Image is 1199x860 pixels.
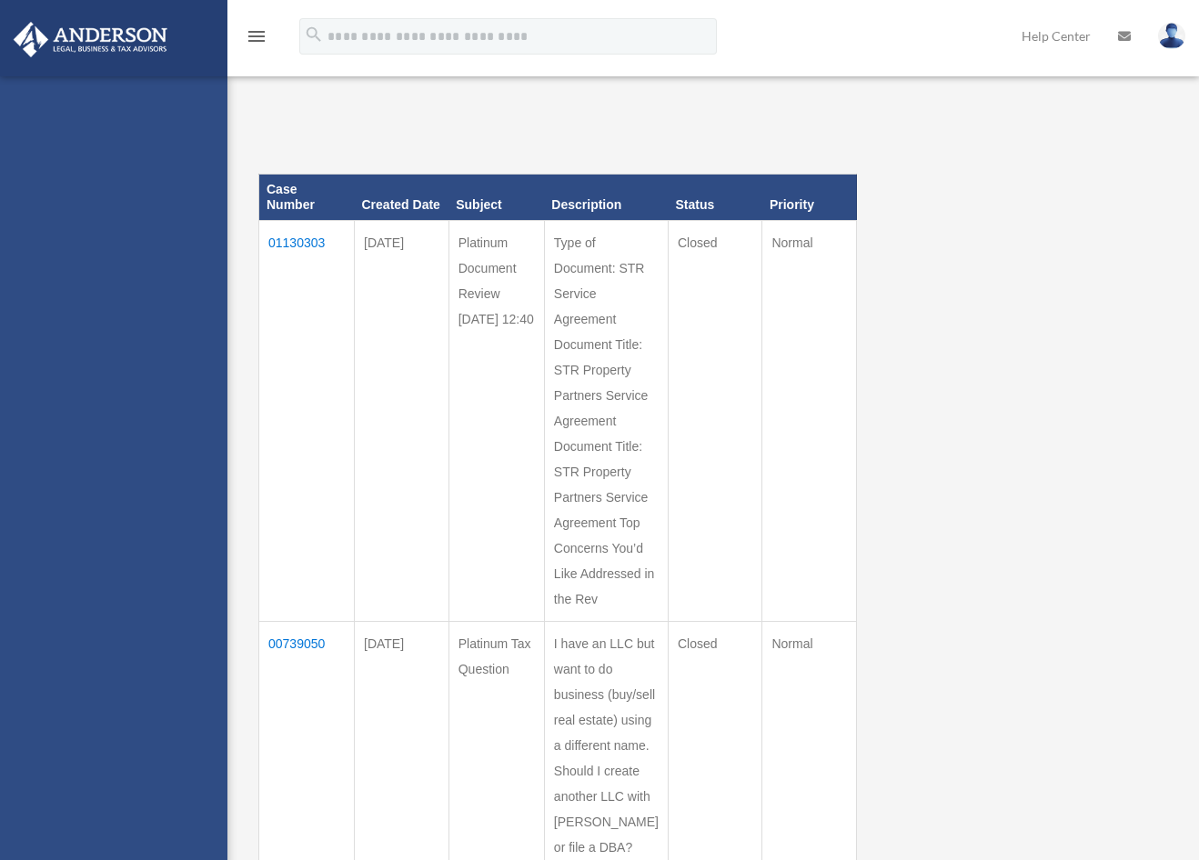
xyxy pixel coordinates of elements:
th: Case Number [259,175,355,221]
th: Description [544,175,668,221]
td: Type of Document: STR Service Agreement Document Title: STR Property Partners Service Agreement D... [544,220,668,621]
th: Status [668,175,761,221]
td: Normal [762,220,857,621]
th: Priority [762,175,857,221]
img: Anderson Advisors Platinum Portal [8,22,173,57]
i: menu [246,25,267,47]
td: Platinum Document Review [DATE] 12:40 [448,220,544,621]
td: Closed [668,220,761,621]
img: User Pic [1158,23,1185,49]
td: [DATE] [355,220,449,621]
th: Subject [448,175,544,221]
a: menu [246,32,267,47]
i: search [304,25,324,45]
td: 01130303 [259,220,355,621]
th: Created Date [355,175,449,221]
